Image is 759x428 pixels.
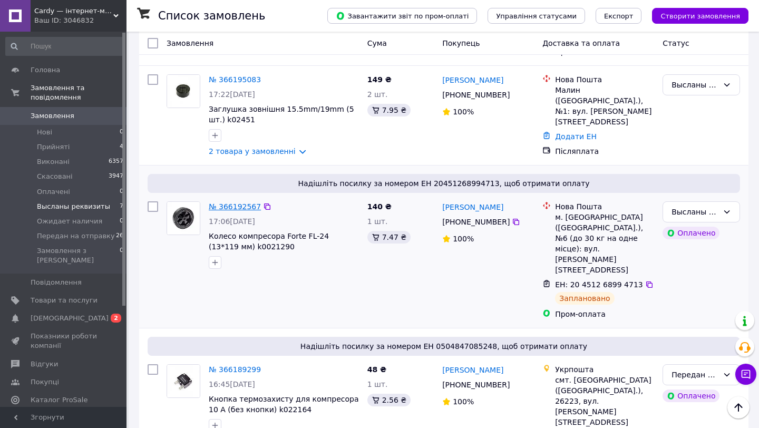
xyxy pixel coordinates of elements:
[31,296,98,305] span: Товари та послуги
[663,227,719,239] div: Оплачено
[37,172,73,181] span: Скасовані
[442,202,503,212] a: [PERSON_NAME]
[152,178,736,189] span: Надішліть посилку за номером ЕН 20451268994713, щоб отримати оплату
[167,39,213,47] span: Замовлення
[555,280,643,289] span: ЕН: 20 4512 6899 4713
[367,231,411,244] div: 7.47 ₴
[37,202,110,211] span: Высланы реквизиты
[31,278,82,287] span: Повідомлення
[555,375,654,427] div: смт. [GEOGRAPHIC_DATA] ([GEOGRAPHIC_DATA].), 26223, вул. [PERSON_NAME][STREET_ADDRESS]
[327,8,477,24] button: Завантажити звіт по пром-оплаті
[120,202,123,211] span: 7
[604,12,634,20] span: Експорт
[37,142,70,152] span: Прийняті
[367,365,386,374] span: 48 ₴
[453,108,474,116] span: 100%
[120,142,123,152] span: 4
[31,314,109,323] span: [DEMOGRAPHIC_DATA]
[555,201,654,212] div: Нова Пошта
[735,364,756,385] button: Чат з покупцем
[652,8,748,24] button: Створити замовлення
[31,83,126,102] span: Замовлення та повідомлення
[158,9,265,22] h1: Список замовлень
[31,332,98,351] span: Показники роботи компанії
[542,39,620,47] span: Доставка та оплата
[37,157,70,167] span: Виконані
[727,396,750,419] button: Наверх
[672,369,718,381] div: Передан на отправку
[442,365,503,375] a: [PERSON_NAME]
[209,147,296,155] a: 2 товара у замовленні
[167,201,200,235] a: Фото товару
[367,75,392,84] span: 149 ₴
[367,380,388,388] span: 1 шт.
[663,390,719,402] div: Оплачено
[34,6,113,16] span: Cardy — інтернет-магазин запчастин
[442,75,503,85] a: [PERSON_NAME]
[167,202,200,235] img: Фото товару
[209,232,329,251] a: Колесо компресора Forte FL-24 (13*119 мм) k0021290
[641,11,748,20] a: Створити замовлення
[596,8,642,24] button: Експорт
[31,65,60,75] span: Головна
[367,90,388,99] span: 2 шт.
[660,12,740,20] span: Створити замовлення
[672,79,718,91] div: Высланы реквизиты
[209,365,261,374] a: № 366189299
[555,364,654,375] div: Укрпошта
[209,105,354,124] a: Заглушка зовнішня 15.5mm/19mm (5 шт.) k02451
[367,39,387,47] span: Cума
[120,187,123,197] span: 0
[152,341,736,352] span: Надішліть посилку за номером ЕН 0504847085248, щоб отримати оплату
[209,217,255,226] span: 17:06[DATE]
[120,246,123,265] span: 0
[167,74,200,108] a: Фото товару
[31,395,87,405] span: Каталог ProSale
[109,157,123,167] span: 6357
[37,231,115,241] span: Передан на отправку
[37,187,70,197] span: Оплачені
[555,146,654,157] div: Післяплата
[37,217,102,226] span: Ожидает наличия
[442,91,510,99] span: [PHONE_NUMBER]
[453,397,474,406] span: 100%
[109,172,123,181] span: 3947
[555,85,654,127] div: Малин ([GEOGRAPHIC_DATA].), №1: вул. [PERSON_NAME][STREET_ADDRESS]
[367,202,392,211] span: 140 ₴
[209,90,255,99] span: 17:22[DATE]
[34,16,126,25] div: Ваш ID: 3046832
[555,292,615,305] div: Заплановано
[209,202,261,211] a: № 366192567
[453,235,474,243] span: 100%
[167,365,200,397] img: Фото товару
[442,381,510,389] span: [PHONE_NUMBER]
[336,11,469,21] span: Завантажити звіт по пром-оплаті
[31,377,59,387] span: Покупці
[37,128,52,137] span: Нові
[367,217,388,226] span: 1 шт.
[167,364,200,398] a: Фото товару
[496,12,577,20] span: Управління статусами
[31,359,58,369] span: Відгуки
[672,206,718,218] div: Высланы реквизиты
[367,104,411,116] div: 7.95 ₴
[442,39,480,47] span: Покупець
[37,246,120,265] span: Замовлення з [PERSON_NAME]
[167,75,200,108] img: Фото товару
[209,380,255,388] span: 16:45[DATE]
[209,395,359,414] a: Кнопка термозахисту для компресора 10 А (без кнопки) k022164
[555,74,654,85] div: Нова Пошта
[120,217,123,226] span: 0
[5,37,124,56] input: Пошук
[663,39,689,47] span: Статус
[111,314,121,323] span: 2
[209,75,261,84] a: № 366195083
[367,394,411,406] div: 2.56 ₴
[31,111,74,121] span: Замовлення
[488,8,585,24] button: Управління статусами
[555,309,654,319] div: Пром-оплата
[120,128,123,137] span: 0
